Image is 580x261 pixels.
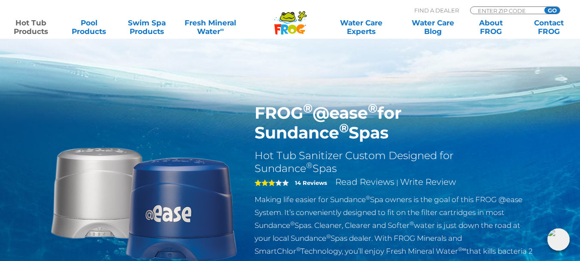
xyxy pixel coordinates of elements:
sup: ® [326,233,331,240]
a: ContactFROG [526,18,571,36]
sup: ® [303,101,313,116]
sup: ® [410,220,414,227]
h1: FROG @ease for Sundance Spas [255,103,535,143]
a: Read Reviews [335,177,395,187]
sup: ® [366,194,370,201]
input: GO [544,7,560,14]
a: Water CareBlog [410,18,455,36]
span: | [396,178,398,187]
span: 3 [255,179,275,186]
p: Find A Dealer [414,6,459,14]
input: Zip Code Form [477,7,535,14]
strong: 14 Reviews [295,179,327,186]
a: Write Review [400,177,456,187]
sup: ® [339,120,349,135]
sup: ® [296,246,301,252]
a: AboutFROG [468,18,513,36]
img: openIcon [547,228,570,251]
sup: ® [306,161,313,170]
sup: ®∞ [458,246,466,252]
a: Water CareExperts [325,18,398,36]
sup: ® [290,220,295,227]
a: Hot TubProducts [9,18,54,36]
sup: ∞ [220,26,224,33]
h2: Hot Tub Sanitizer Custom Designed for Sundance Spas [255,149,535,175]
a: PoolProducts [67,18,112,36]
a: Swim SpaProducts [125,18,170,36]
a: Fresh MineralWater∞ [182,18,239,36]
sup: ® [368,101,377,116]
